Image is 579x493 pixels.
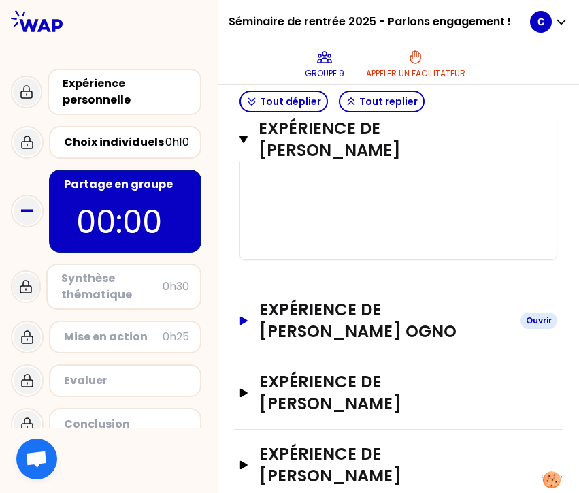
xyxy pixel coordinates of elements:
[163,279,189,295] div: 0h30
[537,15,544,29] p: C
[305,68,344,79] p: Groupe 9
[520,313,557,329] div: Ouvrir
[259,371,510,415] h3: Expérience de [PERSON_NAME]
[339,91,425,112] button: Tout replier
[163,329,189,345] div: 0h25
[239,91,328,112] button: Tout déplier
[64,372,189,389] div: Evaluer
[361,44,471,84] button: Appeler un facilitateur
[64,176,189,193] div: Partage en groupe
[366,68,465,79] p: Appeler un facilitateur
[239,371,557,415] button: Expérience de [PERSON_NAME]
[64,329,163,345] div: Mise en action
[239,443,557,487] button: Expérience de [PERSON_NAME]
[16,439,57,479] div: Ouvrir le chat
[299,44,350,84] button: Groupe 9
[259,118,505,161] h3: Expérience de [PERSON_NAME]
[239,299,557,343] button: Expérience de [PERSON_NAME] OgnoOuvrir
[530,11,568,33] button: C
[165,134,189,150] div: 0h10
[63,76,189,108] div: Expérience personnelle
[61,270,163,303] div: Synthèse thématique
[259,299,510,343] h3: Expérience de [PERSON_NAME] Ogno
[76,198,174,246] p: 00:00
[64,416,189,432] div: Conclusion
[259,443,510,487] h3: Expérience de [PERSON_NAME]
[239,118,557,161] button: Expérience de [PERSON_NAME]
[64,134,165,150] div: Choix individuels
